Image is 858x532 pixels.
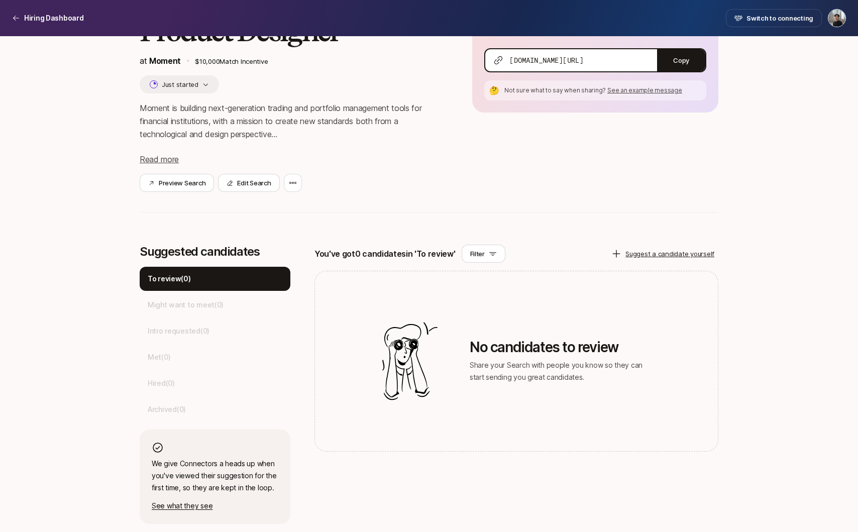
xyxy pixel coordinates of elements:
button: Billy Tseng [828,9,846,27]
p: We give Connectors a heads up when you've viewed their suggestion for the first time, so they are... [152,458,278,494]
button: Edit Search [218,174,279,192]
img: Illustration for empty candidates [382,322,438,400]
p: Share your Search with people you know so they can start sending you great candidates. [470,359,651,383]
span: Switch to connecting [746,13,813,23]
button: Preview Search [140,174,214,192]
p: No candidates to review [470,339,651,355]
img: Billy Tseng [828,10,845,27]
p: You've got 0 candidates in 'To review' [314,247,456,260]
p: Not sure what to say when sharing? [504,86,702,95]
p: To review ( 0 ) [148,273,191,285]
a: Moment [149,56,181,66]
p: Hiring Dashboard [24,12,84,24]
span: [DOMAIN_NAME][URL] [509,55,583,65]
button: Just started [140,75,219,93]
span: See an example message [607,86,682,94]
p: Intro requested ( 0 ) [148,325,209,337]
p: Met ( 0 ) [148,351,170,363]
p: Suggested candidates [140,245,290,259]
div: 🤔 [488,84,500,96]
p: Hired ( 0 ) [148,377,175,389]
button: Filter [462,245,505,263]
h2: Product Designer [140,16,440,46]
button: Switch to connecting [726,9,822,27]
p: Might want to meet ( 0 ) [148,299,224,311]
p: See what they see [152,500,278,512]
span: Read more [140,154,179,164]
p: Archived ( 0 ) [148,403,186,415]
p: Suggest a candidate yourself [625,249,714,259]
button: Copy [657,49,705,71]
p: Moment is building next-generation trading and portfolio management tools for financial instituti... [140,101,440,141]
p: at [140,54,181,67]
p: $10,000 Match Incentive [195,56,440,66]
